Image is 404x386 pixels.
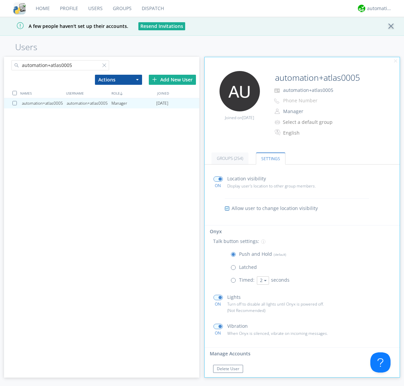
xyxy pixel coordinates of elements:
img: icon-alert-users-thin-outline.svg [275,117,281,127]
a: automation+atlas0005automation+atlas0005Manager[DATE] [4,98,199,108]
div: ROLE [110,88,155,98]
div: automation+atlas0005 [22,98,67,108]
div: ON [210,330,226,336]
p: When Onyx is silenced, vibrate on incoming messages. [227,330,339,337]
div: ON [210,301,226,307]
img: cancel.svg [393,59,398,64]
span: Allow user to change location visibility [232,205,318,212]
span: Joined on [225,115,254,120]
p: Vibration [227,322,248,330]
input: Name [272,71,381,84]
div: automation+atlas0005 [67,98,111,108]
span: [DATE] [156,98,168,108]
div: English [283,130,339,136]
span: A few people haven't set up their accounts. [5,23,128,29]
div: Select a default group [283,119,339,126]
div: automation+atlas [367,5,392,12]
p: Push and Hold [239,250,286,258]
input: Search users [11,60,109,70]
span: seconds [271,277,290,283]
span: (default) [272,252,286,257]
img: plus.svg [152,77,157,82]
div: Manager [111,98,156,108]
img: cddb5a64eb264b2086981ab96f4c1ba7 [13,2,26,14]
div: USERNAME [64,88,110,98]
p: Location visibility [227,175,266,182]
img: d2d01cd9b4174d08988066c6d424eccd [358,5,365,12]
div: NAMES [19,88,64,98]
a: Settings [256,152,285,165]
button: Resend Invitations [138,22,185,30]
p: Latched [239,264,257,271]
p: Display user's location to other group members. [227,183,339,189]
span: automation+atlas0005 [283,87,333,93]
img: phone-outline.svg [274,98,279,104]
p: Turn off to disable all lights until Onyx is powered off. [227,301,339,307]
div: JOINED [156,88,201,98]
button: Delete User [213,365,243,373]
a: Groups (254) [211,152,248,164]
button: Manager [281,107,348,116]
button: Actions [95,75,142,85]
p: Lights [227,293,241,301]
div: Add New User [149,75,196,85]
iframe: Toggle Customer Support [370,352,391,373]
img: person-outline.svg [275,109,280,114]
p: Talk button settings: [213,238,259,245]
button: 2 [257,276,269,285]
img: In groups with Translation enabled, this user's messages will be automatically translated to and ... [275,128,281,136]
span: [DATE] [242,115,254,120]
img: 373638.png [220,71,260,111]
div: ON [210,183,226,188]
p: (Not Recommended) [227,307,339,314]
p: Timed: [239,276,255,284]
